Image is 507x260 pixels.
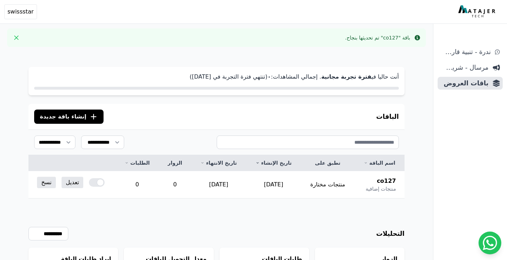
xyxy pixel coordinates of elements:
[345,34,410,41] div: باقة "co127" تم تحديثها بنجاح.
[268,73,271,80] strong: ۰
[440,47,491,57] span: ندرة - تنبية قارب علي النفاذ
[159,171,191,198] td: 0
[301,171,354,198] td: منتجات مختارة
[116,171,159,198] td: 0
[34,110,104,124] button: إنشاء باقة جديدة
[159,155,191,171] th: الزوار
[301,155,354,171] th: تطبق على
[377,177,396,185] span: co127
[37,177,56,188] a: نسخ
[191,171,246,198] td: [DATE]
[366,185,396,192] span: منتجات إضافية
[40,112,86,121] span: إنشاء باقة جديدة
[363,159,396,166] a: اسم الباقة
[440,63,488,73] span: مرسال - شريط دعاية
[34,73,399,81] p: أنت حاليا في . إجمالي المشاهدات: (تنتهي فترة التجربة في [DATE])
[376,112,399,122] h3: الباقات
[62,177,83,188] a: تعديل
[458,5,497,18] img: MatajerTech Logo
[7,7,34,16] span: swissstar
[376,229,405,239] h3: التحليلات
[4,4,37,19] button: swissstar
[255,159,292,166] a: تاريخ الإنشاء
[321,73,371,80] strong: فترة تجربة مجانية
[200,159,238,166] a: تاريخ الانتهاء
[124,159,150,166] a: الطلبات
[246,171,301,198] td: [DATE]
[11,32,22,43] button: Close
[440,78,488,88] span: باقات العروض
